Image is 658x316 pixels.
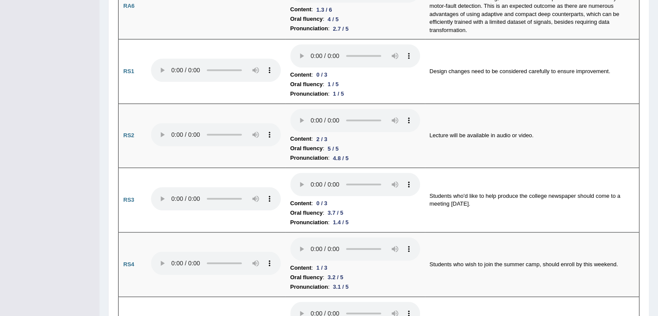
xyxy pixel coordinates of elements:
[290,14,323,24] b: Oral fluency
[290,199,311,208] b: Content
[313,5,335,14] div: 1.3 / 6
[290,80,420,89] li: :
[290,24,328,33] b: Pronunciation
[290,5,420,14] li: :
[290,153,420,163] li: :
[290,208,323,218] b: Oral fluency
[123,261,134,268] b: RS4
[290,282,420,292] li: :
[290,89,328,99] b: Pronunciation
[425,39,639,104] td: Design changes need to be considered carefully to ensure improvement.
[123,132,134,139] b: RS2
[123,197,134,203] b: RS3
[123,3,135,9] b: RA6
[290,199,420,208] li: :
[290,5,311,14] b: Content
[290,89,420,99] li: :
[324,80,342,89] div: 1 / 5
[425,232,639,297] td: Students who wish to join the summer camp, should enroll by this weekend.
[290,263,311,273] b: Content
[290,14,420,24] li: :
[290,134,420,144] li: :
[290,282,328,292] b: Pronunciation
[290,144,323,153] b: Oral fluency
[290,273,323,282] b: Oral fluency
[313,199,331,208] div: 0 / 3
[290,263,420,273] li: :
[290,70,420,80] li: :
[330,282,352,291] div: 3.1 / 5
[290,134,311,144] b: Content
[313,70,331,79] div: 0 / 3
[330,24,352,33] div: 2.7 / 5
[313,135,331,144] div: 2 / 3
[330,89,347,98] div: 1 / 5
[330,218,352,227] div: 1.4 / 5
[290,80,323,89] b: Oral fluency
[425,103,639,168] td: Lecture will be available in audio or video.
[290,273,420,282] li: :
[290,144,420,153] li: :
[425,168,639,232] td: Students who'd like to help produce the college newspaper should come to a meeting [DATE].
[290,208,420,218] li: :
[324,208,347,217] div: 3.7 / 5
[330,154,352,163] div: 4.8 / 5
[324,144,342,153] div: 5 / 5
[123,68,134,74] b: RS1
[324,273,347,282] div: 3.2 / 5
[290,218,420,227] li: :
[290,70,311,80] b: Content
[290,153,328,163] b: Pronunciation
[290,24,420,33] li: :
[290,218,328,227] b: Pronunciation
[313,263,331,272] div: 1 / 3
[324,15,342,24] div: 4 / 5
